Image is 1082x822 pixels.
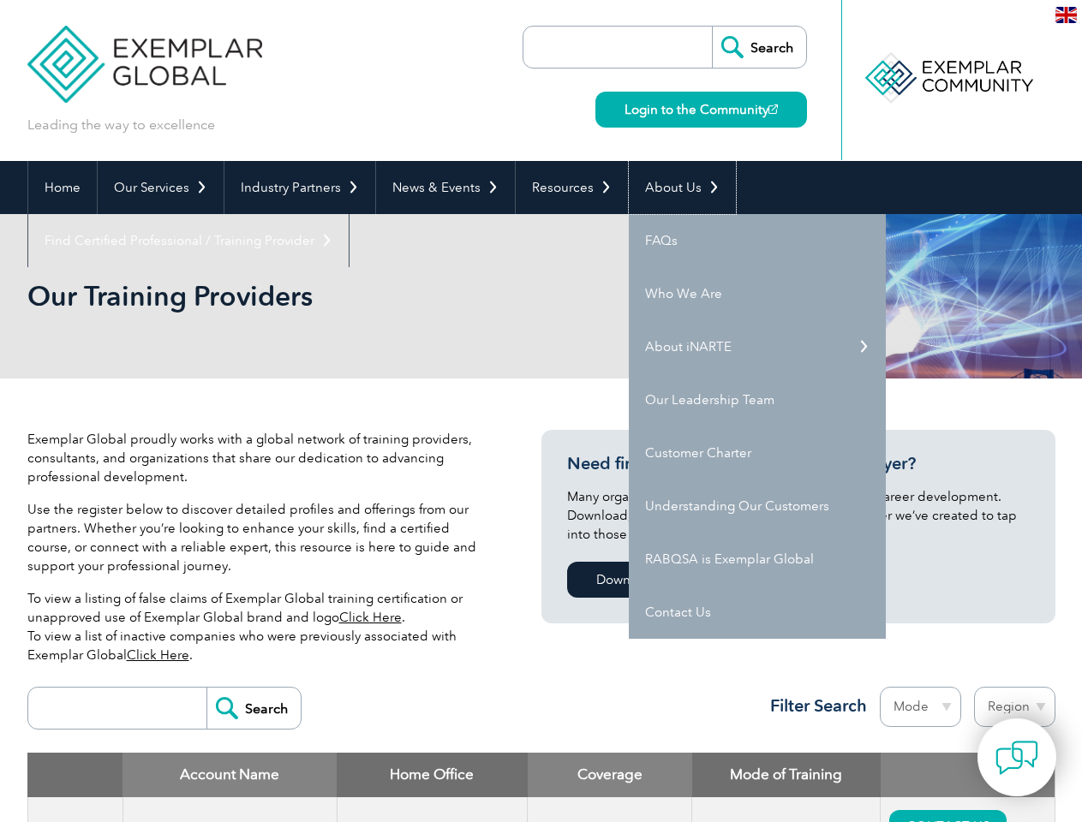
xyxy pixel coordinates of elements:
[629,267,886,320] a: Who We Are
[768,104,778,114] img: open_square.png
[27,430,490,486] p: Exemplar Global proudly works with a global network of training providers, consultants, and organ...
[629,320,886,373] a: About iNARTE
[27,116,215,134] p: Leading the way to excellence
[629,533,886,586] a: RABQSA is Exemplar Global
[629,161,736,214] a: About Us
[1055,7,1077,23] img: en
[528,753,692,797] th: Coverage: activate to sort column ascending
[629,479,886,533] a: Understanding Our Customers
[28,161,97,214] a: Home
[224,161,375,214] a: Industry Partners
[629,426,886,479] a: Customer Charter
[27,283,747,310] h2: Our Training Providers
[567,487,1030,544] p: Many organizations allocate a budget for employee career development. Download, modify and use th...
[760,695,867,717] h3: Filter Search
[98,161,224,214] a: Our Services
[629,373,886,426] a: Our Leadership Team
[28,214,349,267] a: Find Certified Professional / Training Provider
[516,161,628,214] a: Resources
[692,753,881,797] th: Mode of Training: activate to sort column ascending
[712,27,806,68] input: Search
[567,562,745,598] a: Download Template
[127,647,189,663] a: Click Here
[567,453,1030,474] h3: Need financial support from your employer?
[123,753,337,797] th: Account Name: activate to sort column descending
[629,586,886,639] a: Contact Us
[595,92,807,128] a: Login to the Community
[881,753,1055,797] th: : activate to sort column ascending
[206,688,301,729] input: Search
[337,753,528,797] th: Home Office: activate to sort column ascending
[376,161,515,214] a: News & Events
[339,610,402,625] a: Click Here
[995,736,1038,779] img: contact-chat.png
[629,214,886,267] a: FAQs
[27,589,490,664] p: To view a listing of false claims of Exemplar Global training certification or unapproved use of ...
[27,500,490,575] p: Use the register below to discover detailed profiles and offerings from our partners. Whether you...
